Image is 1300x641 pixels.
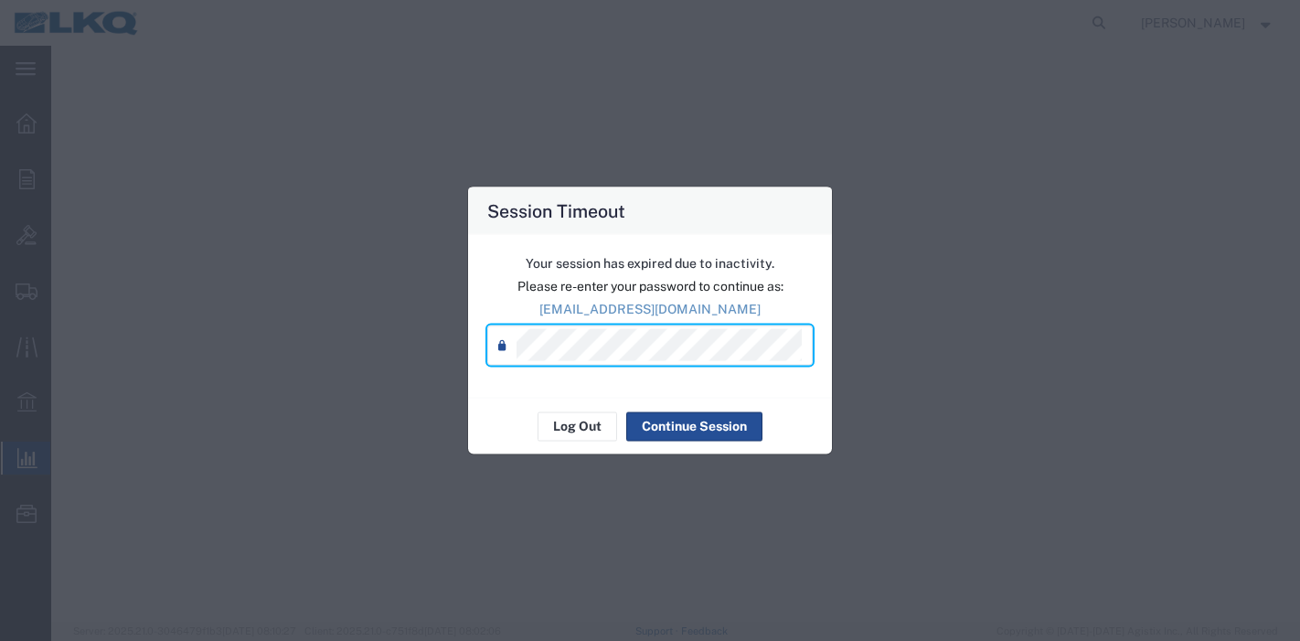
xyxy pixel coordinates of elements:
[487,276,813,295] p: Please re-enter your password to continue as:
[626,411,762,441] button: Continue Session
[487,299,813,318] p: [EMAIL_ADDRESS][DOMAIN_NAME]
[487,197,625,223] h4: Session Timeout
[487,253,813,272] p: Your session has expired due to inactivity.
[538,411,617,441] button: Log Out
